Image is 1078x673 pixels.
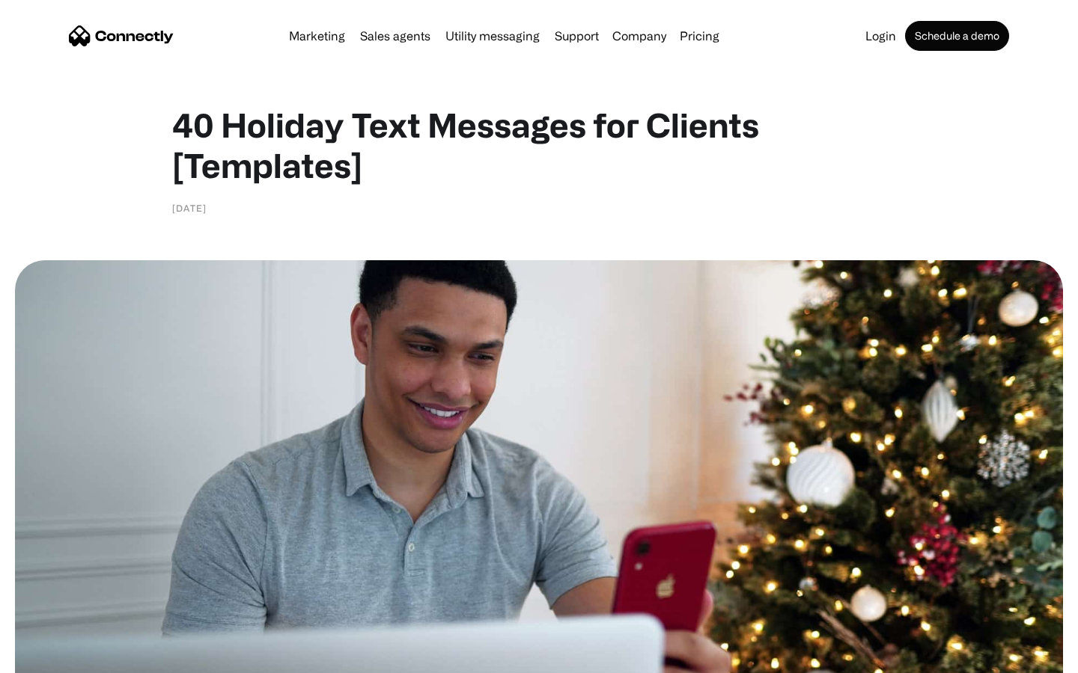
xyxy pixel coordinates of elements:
aside: Language selected: English [15,647,90,668]
div: [DATE] [172,200,207,215]
div: Company [612,25,666,46]
a: Login [859,30,902,42]
ul: Language list [30,647,90,668]
h1: 40 Holiday Text Messages for Clients [Templates] [172,105,906,185]
a: Utility messaging [439,30,546,42]
a: Marketing [283,30,351,42]
a: Sales agents [354,30,436,42]
a: Support [549,30,605,42]
a: Pricing [674,30,725,42]
a: Schedule a demo [905,21,1009,51]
